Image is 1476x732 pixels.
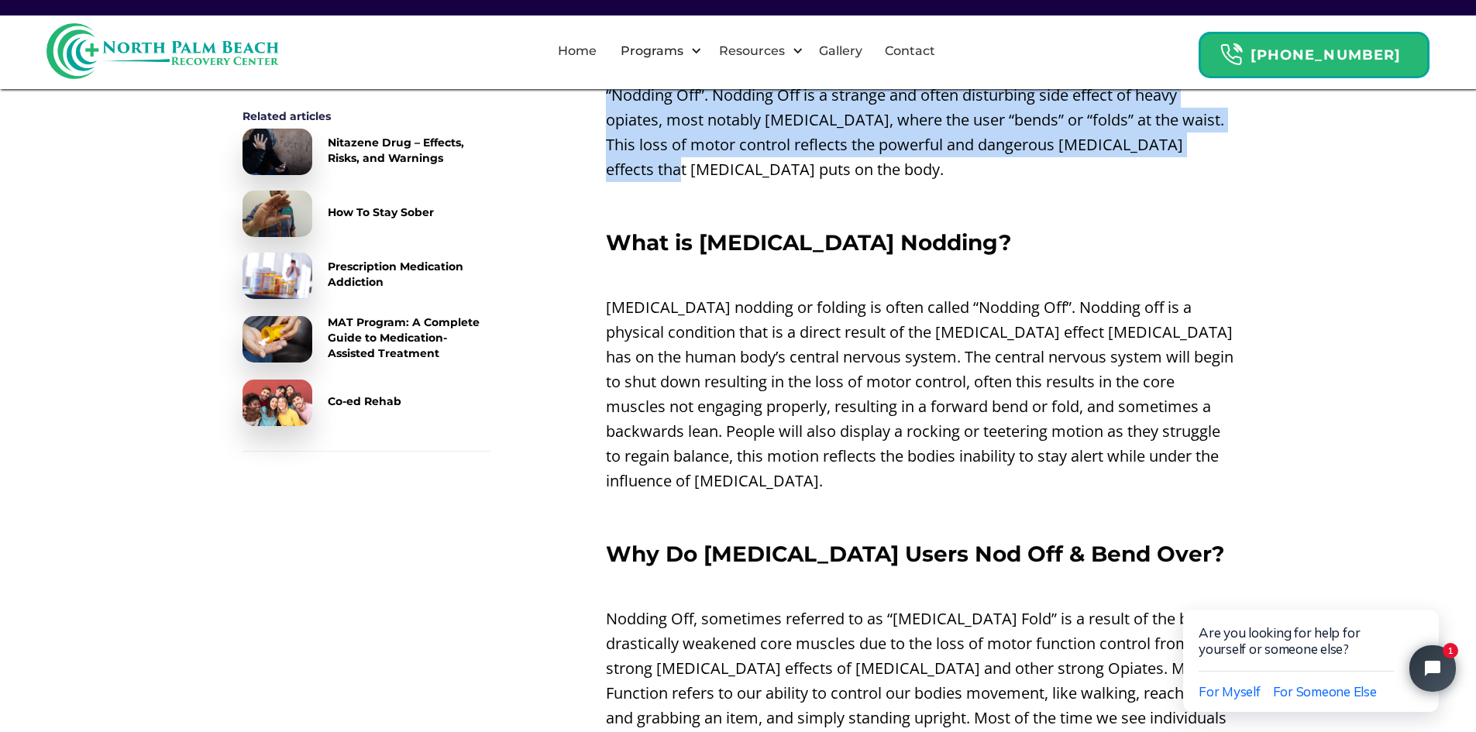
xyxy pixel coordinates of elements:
div: Programs [617,42,687,60]
img: Header Calendar Icons [1220,43,1243,67]
div: MAT Program: A Complete Guide to Medication-Assisted Treatment [328,314,490,361]
div: Prescription Medication Addiction [328,259,490,290]
p: When people take [MEDICAL_DATA] their bodies central nervous system is severely impacted. [MEDICA... [606,9,1234,182]
strong: [PHONE_NUMBER] [1251,46,1401,64]
a: Nitazene Drug – Effects, Risks, and Warnings [243,129,490,175]
div: How To Stay Sober [328,204,434,220]
a: Co-ed Rehab [243,380,490,426]
a: How To Stay Sober [243,191,490,237]
div: Nitazene Drug – Effects, Risks, and Warnings [328,135,490,166]
a: Prescription Medication Addiction [243,253,490,299]
p: ‍ [606,501,1234,526]
p: [MEDICAL_DATA] nodding or folding is often called “Nodding Off”. Nodding off is a physical condit... [606,295,1234,493]
a: Gallery [810,26,872,76]
a: Header Calendar Icons[PHONE_NUMBER] [1199,24,1430,78]
div: Resources [715,42,789,60]
p: ‍ [606,574,1234,599]
strong: What is [MEDICAL_DATA] Nodding? [606,229,1011,256]
a: MAT Program: A Complete Guide to Medication-Assisted Treatment [243,314,490,364]
a: Home [549,26,606,76]
p: ‍ [606,190,1234,215]
div: Co-ed Rehab [328,393,401,409]
iframe: Tidio Chat [1151,560,1476,732]
div: Resources [706,26,807,76]
p: ‍ [606,263,1234,287]
strong: Why Do [MEDICAL_DATA] Users Nod Off & Bend Over? [606,541,1224,567]
a: Contact [876,26,944,76]
div: Programs [607,26,706,76]
div: Related articles [243,108,490,124]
